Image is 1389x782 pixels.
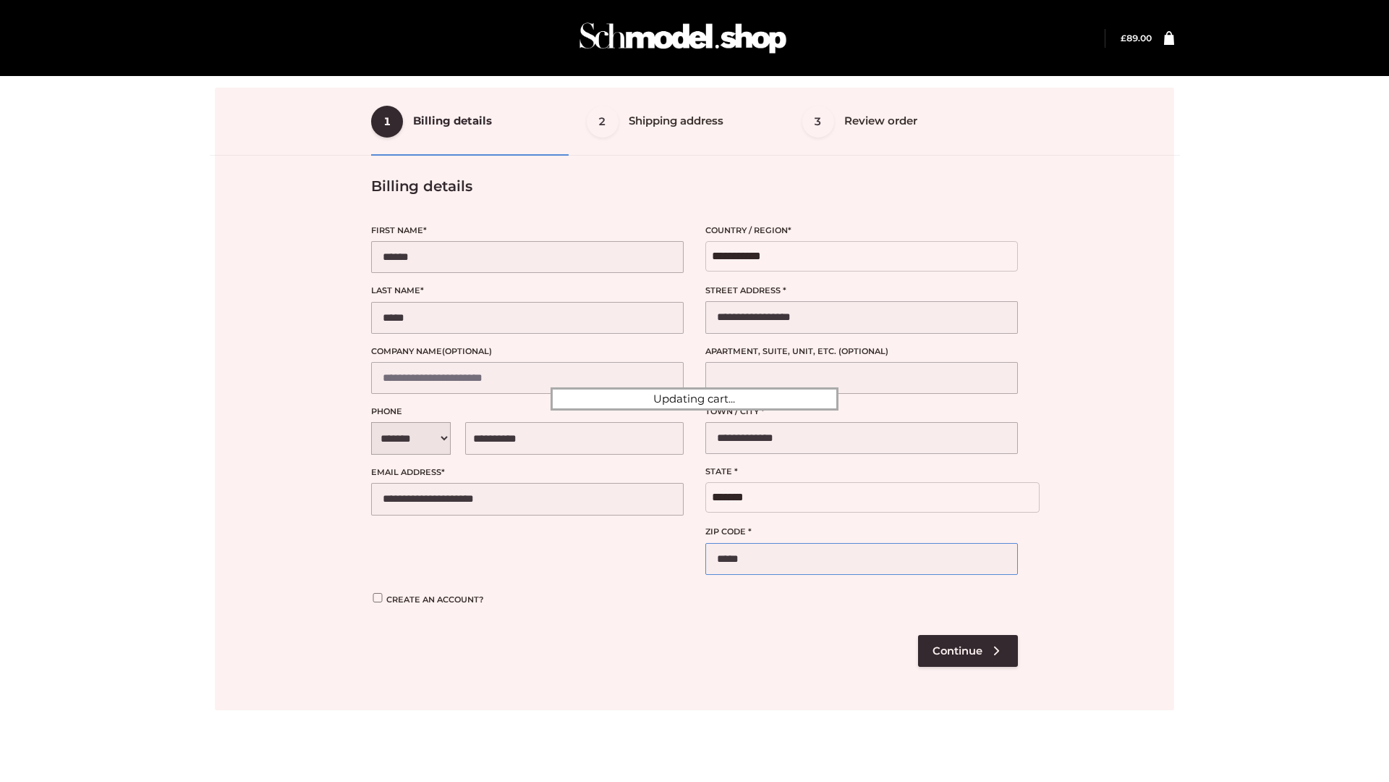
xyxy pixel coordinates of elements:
span: £ [1121,33,1126,43]
img: Schmodel Admin 964 [574,9,791,67]
a: £89.00 [1121,33,1152,43]
bdi: 89.00 [1121,33,1152,43]
div: Updating cart... [551,387,838,411]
